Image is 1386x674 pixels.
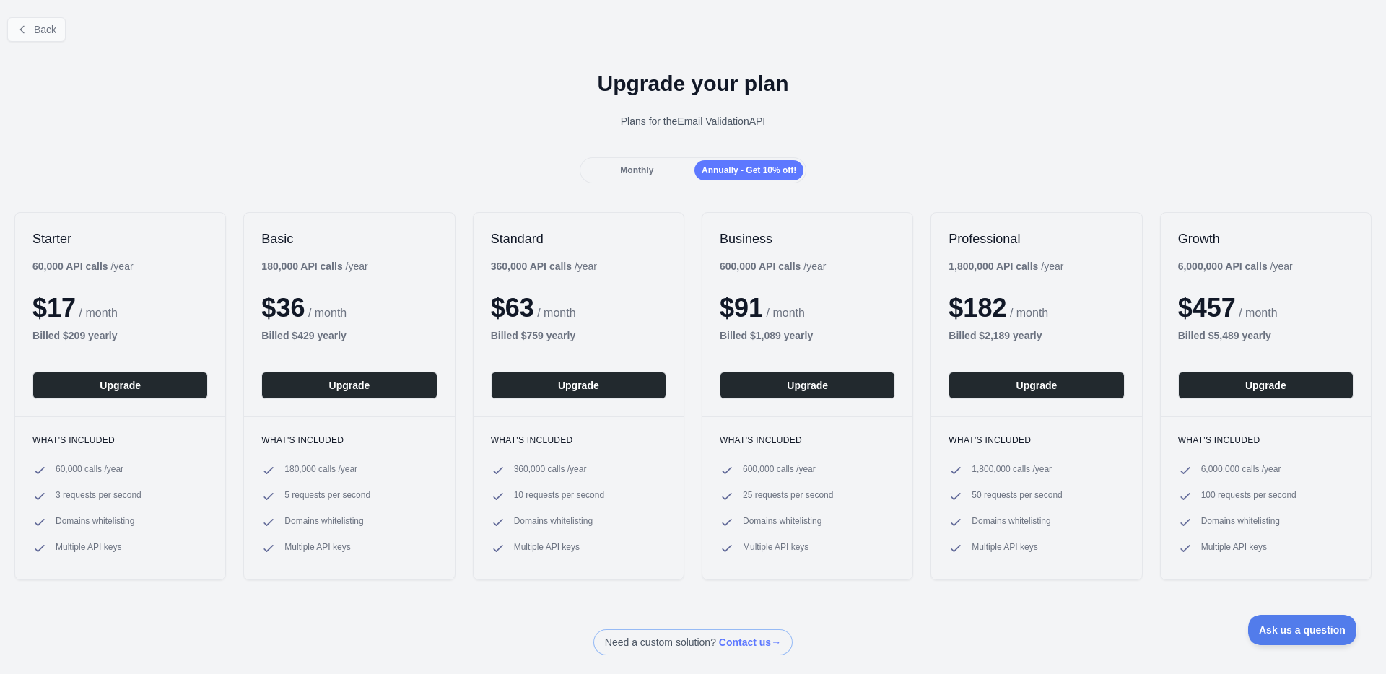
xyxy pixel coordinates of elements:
[491,261,572,272] b: 360,000 API calls
[491,259,597,273] div: / year
[1248,615,1357,645] iframe: Toggle Customer Support
[720,259,826,273] div: / year
[720,230,895,248] h2: Business
[949,293,1006,323] span: $ 182
[949,261,1038,272] b: 1,800,000 API calls
[720,261,801,272] b: 600,000 API calls
[949,259,1063,273] div: / year
[720,293,763,323] span: $ 91
[949,230,1124,248] h2: Professional
[491,230,666,248] h2: Standard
